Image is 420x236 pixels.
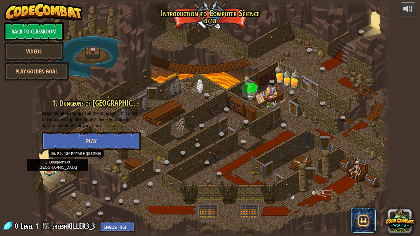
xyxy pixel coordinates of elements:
img: CodeCombat - Learn how to code by playing a game [4,2,83,21]
a: Play Golden Goal [4,62,69,81]
p: Grab the gem and escape the dungeon—but don’t run into anything else. In this level, you’ll learn... [42,110,141,129]
span: 0 [15,221,20,231]
a: Videos [4,42,64,61]
button: Play [42,132,141,150]
button: Adjust volume [400,2,416,17]
a: sheeshKILLER3_3 [52,221,97,231]
a: Back to Classroom [4,22,64,41]
img: level-banner-unstarted.png [45,156,54,171]
span: Play [86,137,97,145]
span: 1. Dungeons of [GEOGRAPHIC_DATA] [52,98,152,108]
span: Level [21,221,33,231]
span: 1 [35,221,38,231]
